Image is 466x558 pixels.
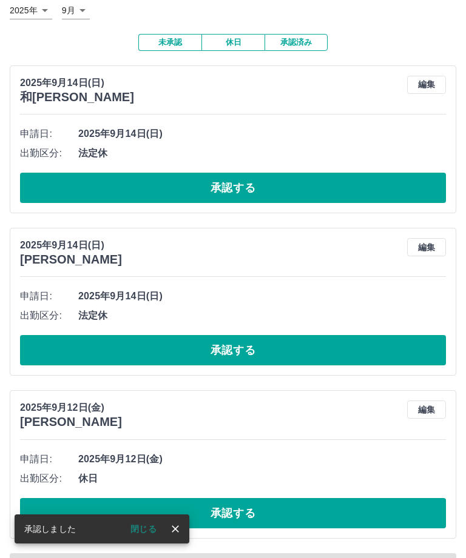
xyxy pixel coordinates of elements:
[407,76,446,94] button: 編集
[20,90,134,104] h3: 和[PERSON_NAME]
[78,308,446,323] span: 法定休
[20,415,122,429] h3: [PERSON_NAME]
[20,471,78,486] span: 出勤区分:
[78,452,446,467] span: 2025年9月12日(金)
[20,289,78,304] span: 申請日:
[121,520,166,538] button: 閉じる
[20,127,78,141] span: 申請日:
[20,335,446,365] button: 承認する
[20,76,134,90] p: 2025年9月14日(日)
[62,2,90,19] div: 9月
[20,400,122,415] p: 2025年9月12日(金)
[24,518,76,540] div: 承認しました
[20,253,122,267] h3: [PERSON_NAME]
[78,289,446,304] span: 2025年9月14日(日)
[78,146,446,161] span: 法定休
[265,34,328,51] button: 承認済み
[20,146,78,161] span: 出勤区分:
[201,34,265,51] button: 休日
[20,452,78,467] span: 申請日:
[407,400,446,419] button: 編集
[20,308,78,323] span: 出勤区分:
[407,238,446,256] button: 編集
[166,520,184,538] button: close
[78,127,446,141] span: 2025年9月14日(日)
[20,238,122,253] p: 2025年9月14日(日)
[138,34,201,51] button: 未承認
[20,498,446,528] button: 承認する
[10,2,52,19] div: 2025年
[20,173,446,203] button: 承認する
[78,471,446,486] span: 休日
